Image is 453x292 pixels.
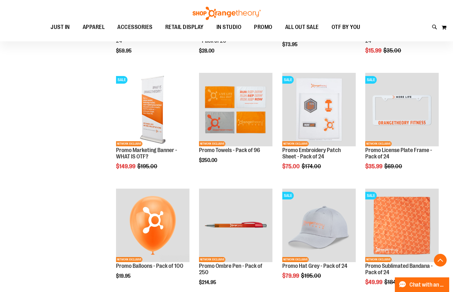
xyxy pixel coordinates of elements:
span: NETWORK EXCLUSIVE [282,257,309,262]
a: Promo Towels - Pack of 96NETWORK EXCLUSIVE [199,73,272,147]
a: Product image for Sublimated Bandana - Pack of 24SALENETWORK EXCLUSIVE [365,189,439,263]
span: $195.00 [137,163,158,170]
span: $75.00 [282,163,301,170]
a: Promo Towels - Pack of 96 [199,147,260,153]
img: Product image for Promo Balloons - Pack of 100 [116,189,189,262]
span: SALE [282,192,294,199]
span: SALE [365,192,377,199]
span: NETWORK EXCLUSIVE [365,257,392,262]
a: Promo Window Cling - Pack of 24 [365,31,434,44]
a: Product image for Promo Hat Grey - Pack of 24SALENETWORK EXCLUSIVE [282,189,356,263]
span: JUST IN [51,20,70,34]
span: $149.99 [116,163,136,170]
div: product [279,70,359,186]
button: Back To Top [434,254,447,267]
span: $28.00 [199,48,215,54]
span: $59.95 [116,48,133,54]
span: OTF BY YOU [332,20,360,34]
span: SALE [365,76,377,84]
div: product [113,70,193,186]
span: SALE [282,76,294,84]
a: Product image for Promo Ombre Pen Red - Pack of 250NETWORK EXCLUSIVE [199,189,272,263]
a: Promo Hat Grey - Pack of 24 [282,263,347,269]
img: Product image for Promo Hat Grey - Pack of 24 [282,189,356,262]
span: $174.00 [302,163,322,170]
span: NETWORK EXCLUSIVE [199,257,225,262]
a: Promo Ombre Pen - Pack of 250 [199,263,262,275]
span: NETWORK EXCLUSIVE [199,141,225,146]
img: Product image for Embroidery Patch Sheet - Pack of 24 [282,73,356,146]
span: $19.95 [116,273,132,279]
span: $35.00 [383,47,402,54]
span: $250.00 [199,157,218,163]
span: NETWORK EXCLUSIVE [116,257,142,262]
a: Studio Hangers 16 inch Chrome - Pack of 20 [199,31,272,44]
span: $184.00 [384,279,405,285]
img: Promo Towels - Pack of 96 [199,73,272,146]
span: RETAIL DISPLAY [165,20,204,34]
div: product [196,70,276,179]
span: $214.95 [199,280,217,285]
span: NETWORK EXCLUSIVE [365,141,392,146]
a: Product image for Promo Balloons - Pack of 100NETWORK EXCLUSIVE [116,189,189,263]
a: Product image for WHAT IS OTF? MARKETING BANNERSALENETWORK EXCLUSIVE [116,73,189,147]
a: Product image for License Plate Frame White - Pack of 24SALENETWORK EXCLUSIVE [365,73,439,147]
span: ALL OUT SALE [285,20,319,34]
span: PROMO [254,20,272,34]
a: Promo Water Bottle - Pack of 24 [116,31,183,44]
img: Product image for Sublimated Bandana - Pack of 24 [365,189,439,262]
div: product [362,70,442,186]
span: SALE [116,76,127,84]
span: $49.99 [365,279,383,285]
button: Chat with an Expert [395,277,450,292]
span: APPAREL [83,20,105,34]
span: Chat with an Expert [409,282,445,288]
img: Product image for Promo Ombre Pen Red - Pack of 250 [199,189,272,262]
span: $79.99 [282,273,300,279]
a: Promo Balloons - Pack of 100 [116,263,183,269]
span: IN STUDIO [216,20,242,34]
span: $35.99 [365,163,383,170]
img: Shop Orangetheory [192,7,262,20]
a: Product image for Embroidery Patch Sheet - Pack of 24SALENETWORK EXCLUSIVE [282,73,356,147]
img: Product image for License Plate Frame White - Pack of 24 [365,73,439,146]
a: Promo Sublimated Bandana - Pack of 24 [365,263,433,275]
span: $73.95 [282,42,299,47]
span: ACCESSORIES [117,20,153,34]
a: Promo Marketing Banner - WHAT IS OTF? [116,147,177,160]
span: $69.00 [384,163,403,170]
a: Promo License Plate Frame - Pack of 24 [365,147,432,160]
span: $15.99 [365,47,382,54]
span: NETWORK EXCLUSIVE [282,141,309,146]
span: $195.00 [301,273,322,279]
img: Product image for WHAT IS OTF? MARKETING BANNER [116,73,189,146]
a: Promo Embroidery Patch Sheet - Pack of 24 [282,147,341,160]
span: NETWORK EXCLUSIVE [116,141,142,146]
